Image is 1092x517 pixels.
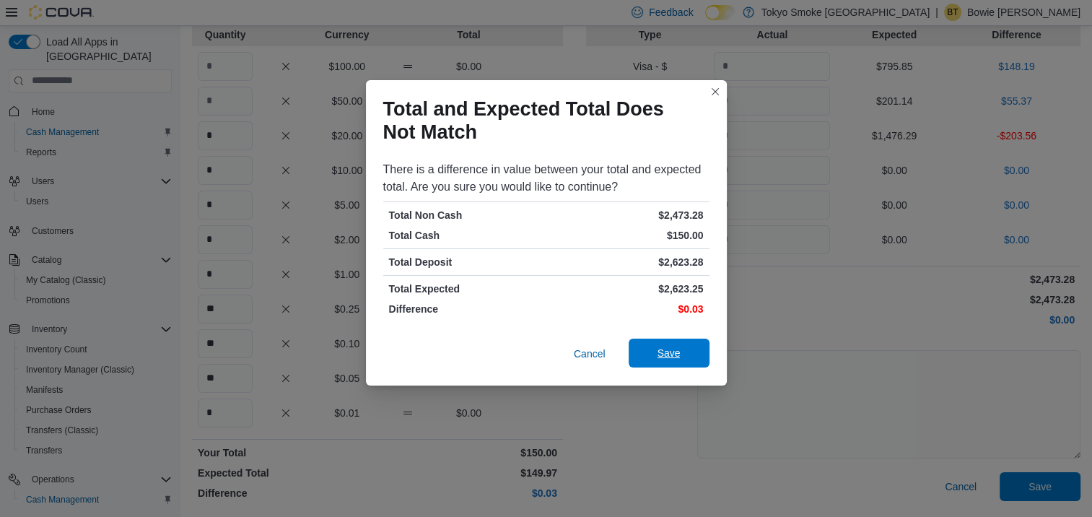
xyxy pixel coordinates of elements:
[549,208,704,222] p: $2,473.28
[629,339,709,368] button: Save
[389,228,543,243] p: Total Cash
[549,228,704,243] p: $150.00
[383,97,698,144] h1: Total and Expected Total Does Not Match
[389,255,543,269] p: Total Deposit
[549,282,704,296] p: $2,623.25
[707,83,724,100] button: Closes this modal window
[389,302,543,316] p: Difference
[389,208,543,222] p: Total Non Cash
[549,255,704,269] p: $2,623.28
[389,282,543,296] p: Total Expected
[658,346,681,360] span: Save
[568,339,611,368] button: Cancel
[383,161,709,196] div: There is a difference in value between your total and expected total. Are you sure you would like...
[574,347,606,361] span: Cancel
[549,302,704,316] p: $0.03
